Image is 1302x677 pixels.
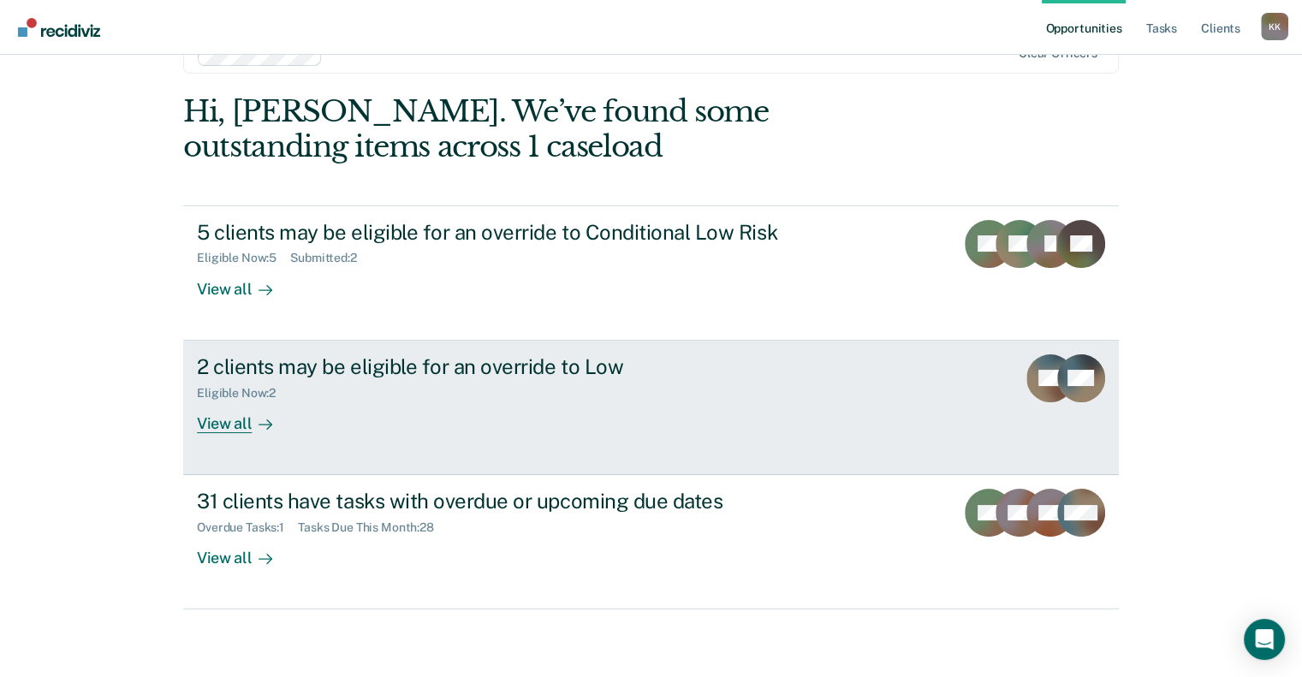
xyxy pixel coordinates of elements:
button: Profile dropdown button [1261,13,1288,40]
div: Overdue Tasks : 1 [197,520,298,535]
div: 31 clients have tasks with overdue or upcoming due dates [197,489,798,514]
a: 2 clients may be eligible for an override to LowEligible Now:2View all [183,341,1119,475]
a: 5 clients may be eligible for an override to Conditional Low RiskEligible Now:5Submitted:2View all [183,205,1119,341]
div: View all [197,400,293,433]
div: Eligible Now : 5 [197,251,290,265]
div: Eligible Now : 2 [197,386,289,401]
div: K K [1261,13,1288,40]
img: Recidiviz [18,18,100,37]
a: 31 clients have tasks with overdue or upcoming due datesOverdue Tasks:1Tasks Due This Month:28Vie... [183,475,1119,609]
div: 2 clients may be eligible for an override to Low [197,354,798,379]
div: Hi, [PERSON_NAME]. We’ve found some outstanding items across 1 caseload [183,94,931,164]
div: View all [197,535,293,568]
div: Open Intercom Messenger [1244,619,1285,660]
div: 5 clients may be eligible for an override to Conditional Low Risk [197,220,798,245]
div: Submitted : 2 [290,251,371,265]
div: Tasks Due This Month : 28 [298,520,448,535]
div: View all [197,265,293,299]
